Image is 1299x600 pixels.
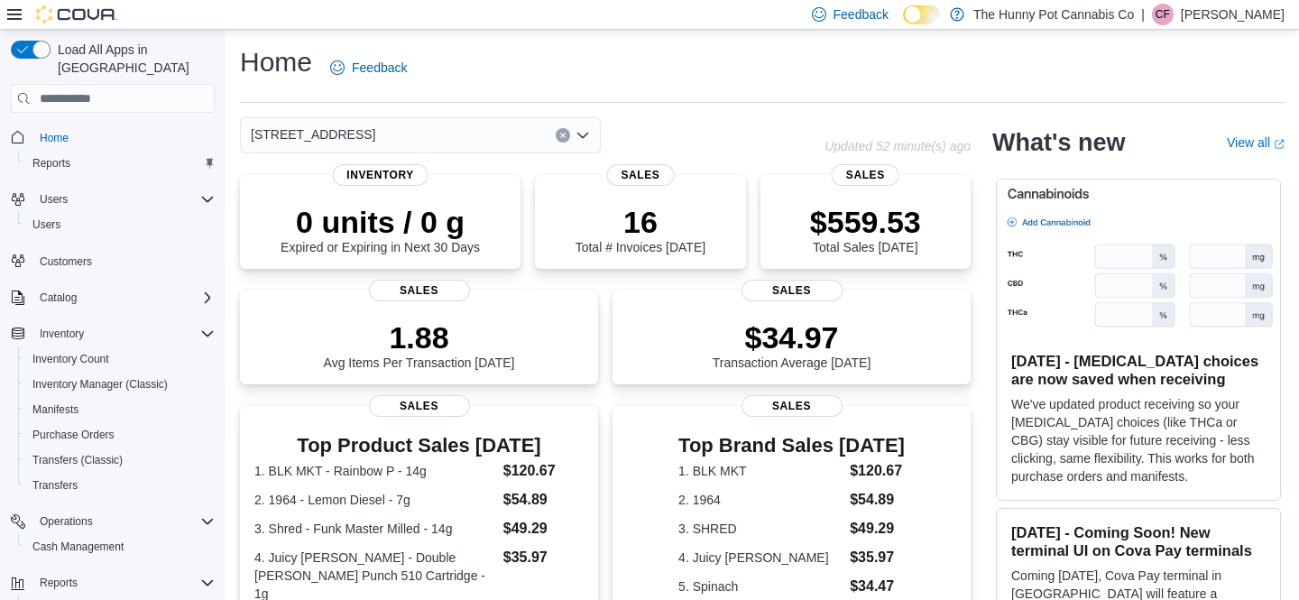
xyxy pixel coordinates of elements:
a: Cash Management [25,536,131,558]
span: Transfers [32,478,78,493]
dt: 1. BLK MKT - Rainbow P - 14g [254,462,496,480]
button: Inventory Manager (Classic) [18,372,222,397]
span: Catalog [40,291,77,305]
span: Dark Mode [903,24,904,25]
span: Inventory [332,164,428,186]
span: Cash Management [32,540,124,554]
button: Catalog [4,285,222,310]
p: $34.97 [713,319,871,355]
dd: $120.67 [503,460,584,482]
span: Inventory Manager (Classic) [32,377,168,392]
a: Customers [32,251,99,272]
a: Manifests [25,399,86,420]
a: Inventory Manager (Classic) [25,374,175,395]
span: Transfers (Classic) [25,449,215,471]
span: Inventory Count [32,352,109,366]
span: Inventory [40,327,84,341]
dt: 2. 1964 - Lemon Diesel - 7g [254,491,496,509]
span: Transfers [25,475,215,496]
span: Reports [40,576,78,590]
dt: 2. 1964 [678,491,843,509]
span: Sales [832,164,899,186]
svg: External link [1274,139,1285,150]
p: We've updated product receiving so your [MEDICAL_DATA] choices (like THCa or CBG) stay visible fo... [1011,395,1266,485]
dd: $120.67 [850,460,905,482]
dt: 3. Shred - Funk Master Milled - 14g [254,520,496,538]
span: Customers [32,250,215,272]
span: Reports [25,152,215,174]
span: Sales [742,280,843,301]
h3: Top Brand Sales [DATE] [678,435,905,457]
span: Inventory Count [25,348,215,370]
span: Purchase Orders [32,428,115,442]
a: Inventory Count [25,348,116,370]
p: 16 [576,204,705,240]
span: Feedback [352,59,407,77]
p: | [1141,4,1145,25]
a: Reports [25,152,78,174]
button: Users [32,189,75,210]
span: Home [32,125,215,148]
span: Customers [40,254,92,269]
a: Feedback [323,50,414,86]
a: Purchase Orders [25,424,122,446]
h2: What's new [992,128,1125,157]
span: Inventory [32,323,215,345]
input: Dark Mode [903,5,941,24]
span: Reports [32,156,70,171]
button: Users [4,187,222,212]
span: Sales [742,395,843,417]
h3: Top Product Sales [DATE] [254,435,584,457]
span: Operations [32,511,215,532]
button: Customers [4,248,222,274]
span: Sales [369,395,470,417]
span: Users [25,214,215,235]
dd: $49.29 [503,518,584,540]
dd: $54.89 [850,489,905,511]
h3: [DATE] - [MEDICAL_DATA] choices are now saved when receiving [1011,352,1266,388]
p: The Hunny Pot Cannabis Co [973,4,1134,25]
span: Manifests [25,399,215,420]
span: Users [40,192,68,207]
span: [STREET_ADDRESS] [251,124,375,145]
a: Home [32,127,76,149]
a: Users [25,214,68,235]
button: Clear input [556,128,570,143]
button: Cash Management [18,534,222,559]
h3: [DATE] - Coming Soon! New terminal UI on Cova Pay terminals [1011,523,1266,559]
button: Operations [4,509,222,534]
span: Manifests [32,402,78,417]
span: Feedback [834,5,889,23]
button: Transfers [18,473,222,498]
span: Inventory Manager (Classic) [25,374,215,395]
button: Manifests [18,397,222,422]
span: Reports [32,572,215,594]
button: Inventory [4,321,222,346]
p: 0 units / 0 g [281,204,480,240]
span: Home [40,131,69,145]
span: Sales [369,280,470,301]
button: Users [18,212,222,237]
dd: $34.47 [850,576,905,597]
span: Users [32,189,215,210]
span: CF [1156,4,1170,25]
h1: Home [240,44,312,80]
span: Cash Management [25,536,215,558]
a: View allExternal link [1227,135,1285,150]
button: Reports [4,570,222,595]
dd: $49.29 [850,518,905,540]
dd: $35.97 [503,547,584,568]
span: Operations [40,514,93,529]
a: Transfers [25,475,85,496]
button: Inventory Count [18,346,222,372]
div: Total # Invoices [DATE] [576,204,705,254]
span: Catalog [32,287,215,309]
p: [PERSON_NAME] [1181,4,1285,25]
dd: $54.89 [503,489,584,511]
button: Reports [18,151,222,176]
p: Updated 52 minute(s) ago [825,139,971,153]
button: Catalog [32,287,84,309]
img: Cova [36,5,117,23]
button: Reports [32,572,85,594]
span: Users [32,217,60,232]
